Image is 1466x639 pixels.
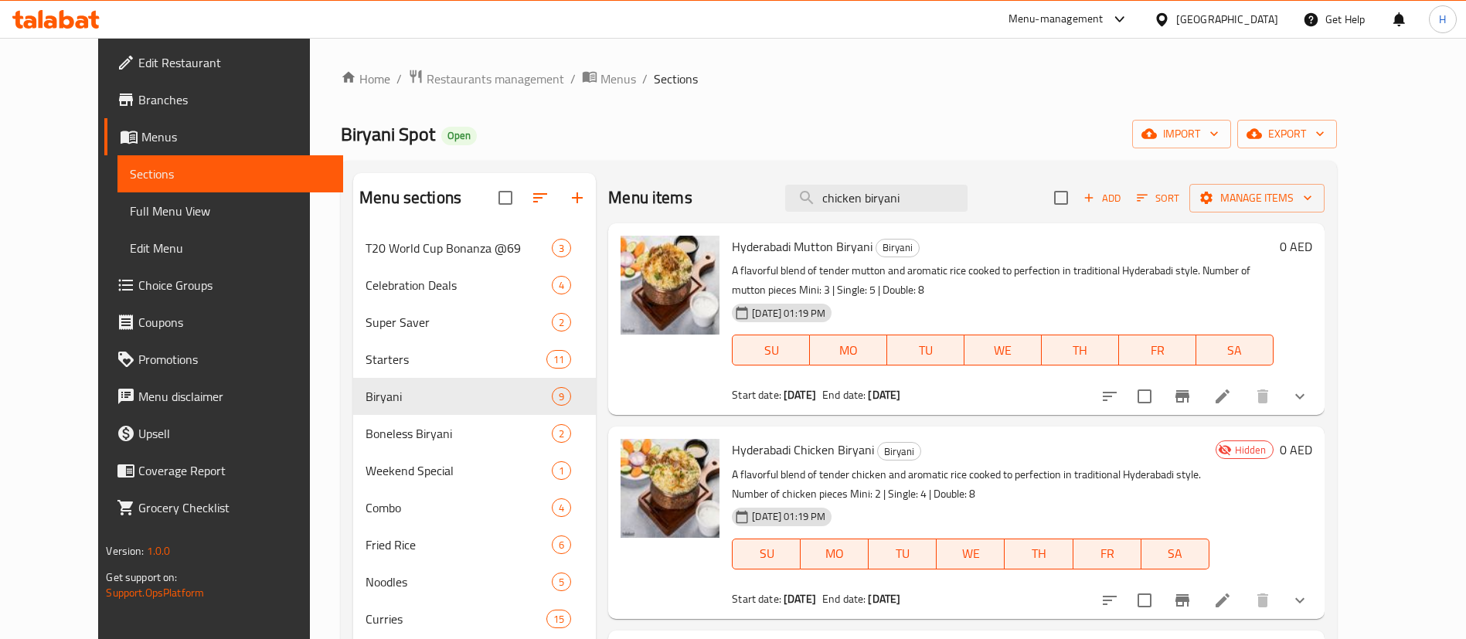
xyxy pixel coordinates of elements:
[1439,11,1446,28] span: H
[1128,584,1161,617] span: Select to update
[441,127,477,145] div: Open
[1042,335,1119,365] button: TH
[893,339,958,362] span: TU
[877,442,921,461] div: Biryani
[1189,184,1325,212] button: Manage items
[1137,189,1179,207] span: Sort
[341,117,435,151] span: Biryani Spot
[876,239,920,257] div: Biryani
[138,387,331,406] span: Menu disclaimer
[964,335,1042,365] button: WE
[547,352,570,367] span: 11
[106,567,177,587] span: Get support on:
[822,385,866,405] span: End date:
[106,583,204,603] a: Support.OpsPlatform
[353,489,596,526] div: Combo4
[130,239,331,257] span: Edit Menu
[104,378,343,415] a: Menu disclaimer
[1009,10,1104,29] div: Menu-management
[138,498,331,517] span: Grocery Checklist
[600,70,636,88] span: Menus
[1164,582,1201,619] button: Branch-specific-item
[553,389,570,404] span: 9
[1145,124,1219,144] span: import
[1213,591,1232,610] a: Edit menu item
[104,452,343,489] a: Coverage Report
[1196,335,1274,365] button: SA
[427,70,564,88] span: Restaurants management
[1132,120,1231,148] button: import
[353,341,596,378] div: Starters11
[621,439,719,538] img: Hyderabadi Chicken Biryani
[553,501,570,515] span: 4
[732,261,1273,300] p: A flavorful blend of tender mutton and aromatic rice cooked to perfection in traditional Hyderaba...
[1237,120,1337,148] button: export
[746,509,832,524] span: [DATE] 01:19 PM
[117,192,343,229] a: Full Menu View
[353,229,596,267] div: T20 World Cup Bonanza @693
[366,610,546,628] span: Curries
[104,44,343,81] a: Edit Restaurant
[746,306,832,321] span: [DATE] 01:19 PM
[937,539,1005,569] button: WE
[810,335,887,365] button: MO
[553,427,570,441] span: 2
[1281,582,1318,619] button: show more
[1125,339,1190,362] span: FR
[876,239,919,257] span: Biryani
[1250,124,1325,144] span: export
[553,464,570,478] span: 1
[621,236,719,335] img: Hyderabadi Mutton Biryani
[138,424,331,443] span: Upsell
[366,573,552,591] span: Noodles
[570,70,576,88] li: /
[366,276,552,294] span: Celebration Deals
[366,313,552,331] span: Super Saver
[1164,378,1201,415] button: Branch-specific-item
[608,186,692,209] h2: Menu items
[366,498,552,517] span: Combo
[1291,591,1309,610] svg: Show Choices
[732,438,874,461] span: Hyderabadi Chicken Biryani
[408,69,564,89] a: Restaurants management
[104,341,343,378] a: Promotions
[553,278,570,293] span: 4
[489,182,522,214] span: Select all sections
[104,118,343,155] a: Menus
[732,385,781,405] span: Start date:
[366,424,552,443] span: Boneless Biryani
[785,185,968,212] input: search
[353,563,596,600] div: Noodles5
[353,267,596,304] div: Celebration Deals4
[359,186,461,209] h2: Menu sections
[1080,542,1135,565] span: FR
[106,541,144,561] span: Version:
[1091,582,1128,619] button: sort-choices
[971,339,1036,362] span: WE
[822,589,866,609] span: End date:
[553,315,570,330] span: 2
[353,378,596,415] div: Biryani9
[739,339,804,362] span: SU
[138,53,331,72] span: Edit Restaurant
[868,385,900,405] b: [DATE]
[642,70,648,88] li: /
[732,235,872,258] span: Hyderabadi Mutton Biryani
[117,229,343,267] a: Edit Menu
[732,539,801,569] button: SU
[147,541,171,561] span: 1.0.0
[141,127,331,146] span: Menus
[104,489,343,526] a: Grocery Checklist
[1077,186,1127,210] button: Add
[1091,378,1128,415] button: sort-choices
[732,589,781,609] span: Start date:
[138,461,331,480] span: Coverage Report
[1045,182,1077,214] span: Select section
[807,542,862,565] span: MO
[366,350,546,369] span: Starters
[138,313,331,331] span: Coupons
[1128,380,1161,413] span: Select to update
[353,452,596,489] div: Weekend Special1
[1244,378,1281,415] button: delete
